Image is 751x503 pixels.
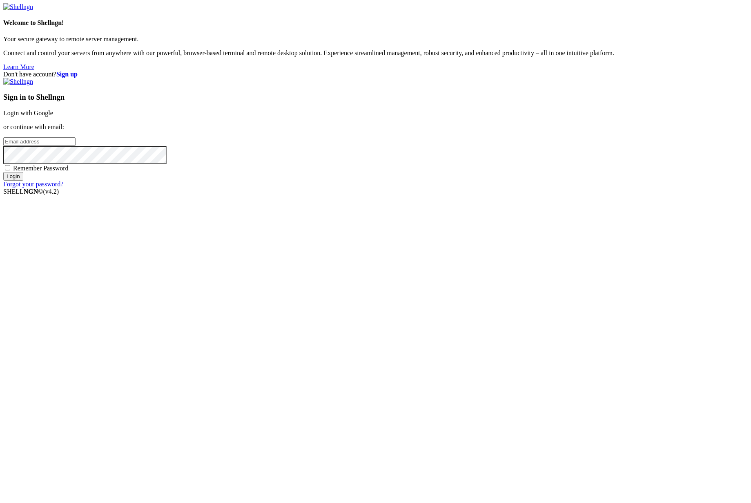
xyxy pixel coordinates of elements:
[5,165,10,170] input: Remember Password
[3,93,748,102] h3: Sign in to Shellngn
[3,188,59,195] span: SHELL ©
[3,71,748,78] div: Don't have account?
[3,3,33,11] img: Shellngn
[3,49,748,57] p: Connect and control your servers from anywhere with our powerful, browser-based terminal and remo...
[43,188,59,195] span: 4.2.0
[3,137,76,146] input: Email address
[3,181,63,188] a: Forgot your password?
[3,123,748,131] p: or continue with email:
[24,188,38,195] b: NGN
[3,110,53,116] a: Login with Google
[3,36,748,43] p: Your secure gateway to remote server management.
[3,78,33,85] img: Shellngn
[56,71,78,78] a: Sign up
[13,165,69,172] span: Remember Password
[3,19,748,27] h4: Welcome to Shellngn!
[3,63,34,70] a: Learn More
[3,172,23,181] input: Login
